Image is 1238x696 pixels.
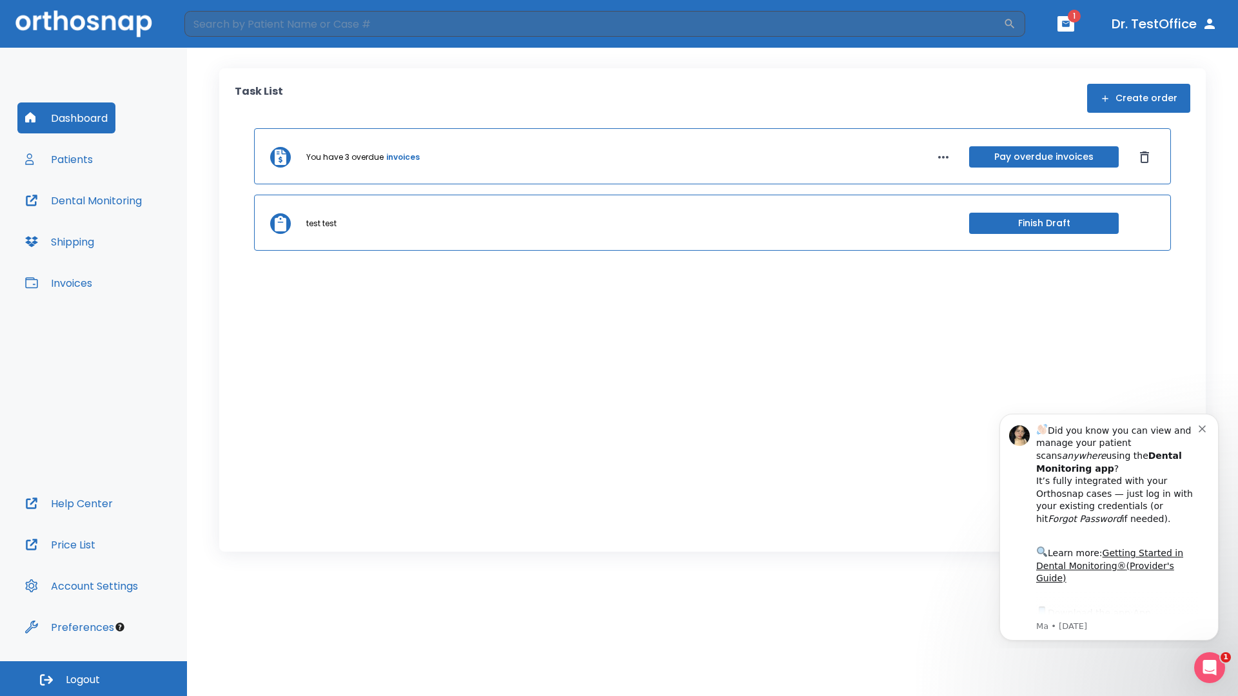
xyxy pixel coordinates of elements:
[17,102,115,133] button: Dashboard
[184,11,1003,37] input: Search by Patient Name or Case #
[1134,147,1155,168] button: Dismiss
[1194,652,1225,683] iframe: Intercom live chat
[17,488,121,519] button: Help Center
[969,146,1119,168] button: Pay overdue invoices
[306,151,384,163] p: You have 3 overdue
[56,206,171,229] a: App Store
[66,673,100,687] span: Logout
[1087,84,1190,113] button: Create order
[56,218,219,230] p: Message from Ma, sent 5w ago
[969,213,1119,234] button: Finish Draft
[56,202,219,268] div: Download the app: | ​ Let us know if you need help getting started!
[235,84,283,113] p: Task List
[17,185,150,216] button: Dental Monitoring
[17,612,122,643] button: Preferences
[386,151,420,163] a: invoices
[114,621,126,633] div: Tooltip anchor
[219,20,229,30] button: Dismiss notification
[17,226,102,257] button: Shipping
[306,218,337,229] p: test test
[1106,12,1223,35] button: Dr. TestOffice
[1221,652,1231,662] span: 1
[17,529,103,560] button: Price List
[1068,10,1081,23] span: 1
[17,267,100,298] button: Invoices
[17,144,101,175] button: Patients
[980,402,1238,648] iframe: Intercom notifications message
[15,10,152,37] img: Orthosnap
[17,570,146,601] button: Account Settings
